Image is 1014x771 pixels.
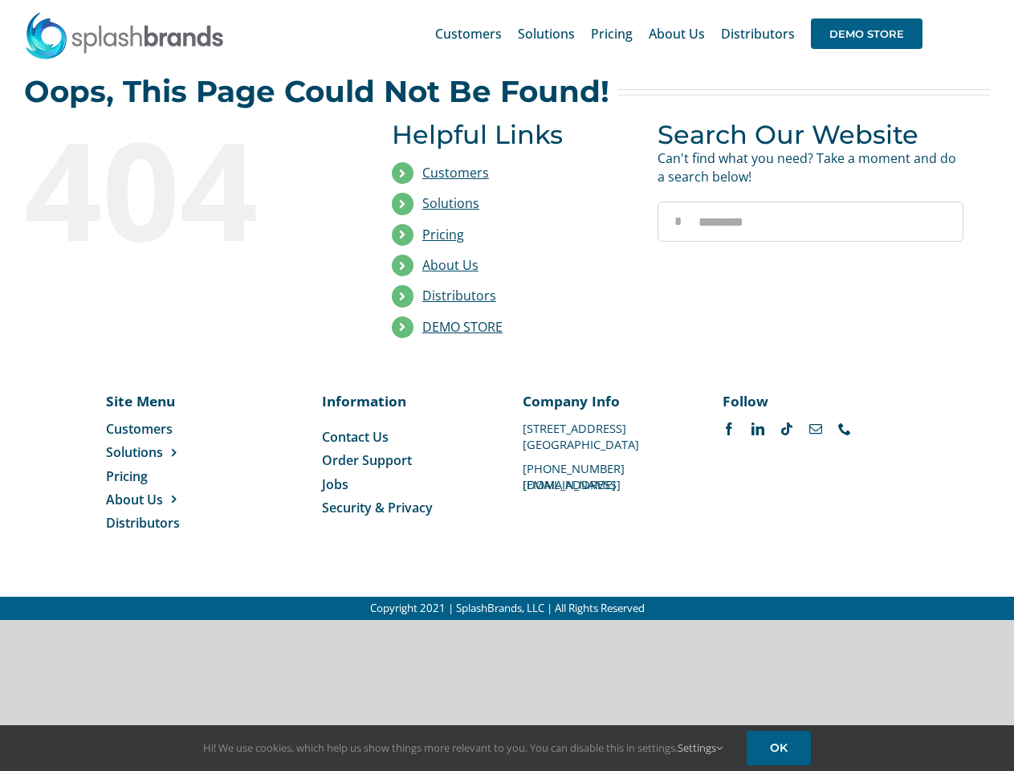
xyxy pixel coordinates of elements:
[422,318,503,336] a: DEMO STORE
[658,149,963,186] p: Can't find what you need? Take a moment and do a search below!
[723,391,892,410] p: Follow
[322,428,389,446] span: Contact Us
[106,514,180,532] span: Distributors
[435,8,502,59] a: Customers
[751,422,764,435] a: linkedin
[591,27,633,40] span: Pricing
[106,443,163,461] span: Solutions
[322,451,412,469] span: Order Support
[203,740,723,755] span: Hi! We use cookies, which help us show things more relevant to you. You can disable this in setti...
[591,8,633,59] a: Pricing
[422,226,464,243] a: Pricing
[678,740,723,755] a: Settings
[106,467,148,485] span: Pricing
[658,202,963,242] input: Search...
[24,75,609,108] h2: Oops, This Page Could Not Be Found!
[322,499,491,516] a: Security & Privacy
[523,391,692,410] p: Company Info
[780,422,793,435] a: tiktok
[747,731,811,765] a: OK
[106,391,214,410] p: Site Menu
[106,420,214,532] nav: Menu
[422,256,478,274] a: About Us
[435,27,502,40] span: Customers
[811,18,922,49] span: DEMO STORE
[106,467,214,485] a: Pricing
[106,443,214,461] a: Solutions
[721,8,795,59] a: Distributors
[322,475,348,493] span: Jobs
[422,164,489,182] a: Customers
[322,475,491,493] a: Jobs
[24,11,225,59] img: SplashBrands.com Logo
[106,420,214,438] a: Customers
[322,499,433,516] span: Security & Privacy
[435,8,922,59] nav: Main Menu
[24,120,330,256] div: 404
[518,27,575,40] span: Solutions
[322,428,491,446] a: Contact Us
[838,422,851,435] a: phone
[809,422,822,435] a: mail
[322,391,491,410] p: Information
[723,422,735,435] a: facebook
[422,194,479,212] a: Solutions
[106,420,173,438] span: Customers
[106,491,163,508] span: About Us
[422,287,496,304] a: Distributors
[106,491,214,508] a: About Us
[322,428,491,517] nav: Menu
[658,120,963,149] h3: Search Our Website
[322,451,491,469] a: Order Support
[721,27,795,40] span: Distributors
[106,514,214,532] a: Distributors
[649,27,705,40] span: About Us
[392,120,633,149] h3: Helpful Links
[658,202,698,242] input: Search
[811,8,922,59] a: DEMO STORE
